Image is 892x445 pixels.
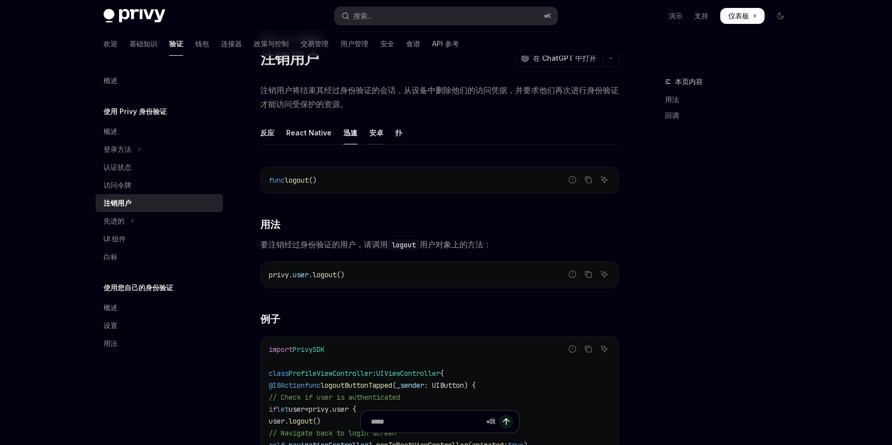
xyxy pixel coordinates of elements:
[544,12,547,19] font: ⌘
[380,32,394,56] a: 安全
[96,176,223,194] a: 访问令牌
[301,32,329,56] a: 交易管理
[566,173,579,186] button: 报告错误代码
[406,32,420,56] a: 食谱
[104,252,117,261] font: 白标
[400,381,424,390] span: sender
[336,270,344,279] span: ()
[547,12,552,19] font: K
[260,313,280,325] font: 例子
[665,108,796,123] a: 回调
[665,111,679,119] font: 回调
[598,342,611,355] button: 询问人工智能
[340,32,368,56] a: 用户管理
[376,369,440,378] span: UIViewController
[313,270,336,279] span: logout
[728,11,749,20] font: 仪表板
[289,369,372,378] span: ProfileViewController
[566,268,579,281] button: 报告错误代码
[533,54,596,62] font: 在 ChatGPT 中打开
[396,381,400,390] span: _
[293,270,309,279] span: user
[440,369,444,378] span: {
[169,32,183,56] a: 验证
[343,128,357,137] font: 迅速
[260,49,319,67] font: 注销用户
[104,234,126,243] font: UI 组件
[353,11,372,20] font: 搜索...
[104,199,131,207] font: 注销用户
[96,72,223,90] a: 概述
[321,381,392,390] span: logoutButtonTapped
[104,321,117,330] font: 设置
[773,8,788,24] button: 切换暗模式
[96,122,223,140] a: 概述
[260,85,619,109] font: 注销用户将结束其经过身份验证的会话，从设备中删除他们的访问凭据，并要求他们再次进行身份验证才能访问受保护的资源。
[665,92,796,108] a: 用法
[260,128,274,137] font: 反应
[566,342,579,355] button: 报告错误代码
[104,9,165,23] img: 深色标志
[269,393,400,402] span: // Check if user is authenticated
[169,39,183,48] font: 验证
[420,239,491,249] font: 用户对象上的方法：
[388,239,420,250] code: logout
[309,176,317,185] span: ()
[104,39,117,48] font: 欢迎
[221,32,242,56] a: 连接器
[254,39,289,48] font: 政策与控制
[104,283,173,292] font: 使用您自己的身份验证
[96,158,223,176] a: 认证状态
[424,381,476,390] span: : UIButton) {
[195,32,209,56] a: 钱包
[432,39,459,48] font: API 参考
[96,317,223,334] a: 设置
[392,381,396,390] span: (
[305,405,309,414] span: =
[269,270,293,279] span: privy.
[104,145,131,153] font: 登录方法
[269,369,289,378] span: class
[582,342,595,355] button: 复制代码块中的内容
[340,39,368,48] font: 用户管理
[221,39,242,48] font: 连接器
[269,405,277,414] span: if
[104,339,117,347] font: 用法
[277,405,289,414] span: let
[104,217,124,225] font: 先进的
[195,39,209,48] font: 钱包
[669,11,682,21] a: 演示
[380,39,394,48] font: 安全
[301,39,329,48] font: 交易管理
[96,194,223,212] a: 注销用户
[254,32,289,56] a: 政策与控制
[371,411,482,433] input: 提问...
[260,219,280,230] font: 用法
[598,268,611,281] button: 询问人工智能
[96,212,223,230] button: 切换高级部分
[104,32,117,56] a: 欢迎
[104,181,131,189] font: 访问令牌
[499,415,513,429] button: 发送消息
[129,32,157,56] a: 基础知识
[598,173,611,186] button: 询问人工智能
[369,128,383,137] font: 安卓
[104,127,117,135] font: 概述
[305,381,321,390] span: func
[515,50,602,67] button: 在 ChatGPT 中打开
[665,95,679,104] font: 用法
[694,11,708,20] font: 支持
[104,303,117,312] font: 概述
[669,11,682,20] font: 演示
[260,239,388,249] font: 要注销经过身份验证的用户，请调用
[293,345,325,354] span: PrivySDK
[286,128,332,137] font: React Native
[289,405,305,414] span: user
[104,107,167,115] font: 使用 Privy 身份验证
[582,173,595,186] button: 复制代码块中的内容
[104,163,131,171] font: 认证状态
[582,268,595,281] button: 复制代码块中的内容
[675,77,703,86] font: 本页内容
[96,140,223,158] button: 切换登录方法部分
[269,381,305,390] span: @IBAction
